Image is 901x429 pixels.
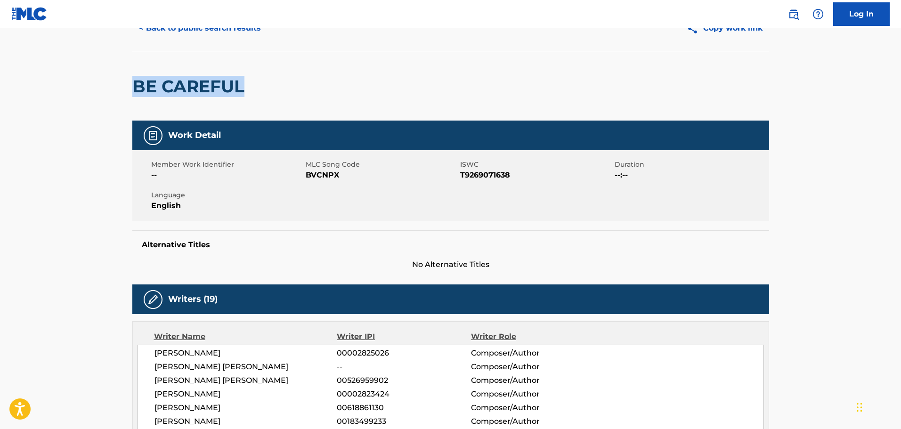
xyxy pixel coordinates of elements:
[132,76,249,97] h2: BE CAREFUL
[788,8,799,20] img: search
[809,5,828,24] div: Help
[784,5,803,24] a: Public Search
[337,348,471,359] span: 00002825026
[680,16,769,40] button: Copy work link
[833,2,890,26] a: Log In
[337,416,471,427] span: 00183499233
[151,160,303,170] span: Member Work Identifier
[151,190,303,200] span: Language
[154,361,337,372] span: [PERSON_NAME] [PERSON_NAME]
[812,8,824,20] img: help
[471,331,593,342] div: Writer Role
[471,416,593,427] span: Composer/Author
[306,160,458,170] span: MLC Song Code
[337,389,471,400] span: 00002823424
[147,294,159,305] img: Writers
[154,416,337,427] span: [PERSON_NAME]
[471,375,593,386] span: Composer/Author
[154,331,337,342] div: Writer Name
[615,170,767,181] span: --:--
[337,361,471,372] span: --
[154,348,337,359] span: [PERSON_NAME]
[154,375,337,386] span: [PERSON_NAME] [PERSON_NAME]
[147,130,159,141] img: Work Detail
[857,393,862,421] div: Drag
[132,16,268,40] button: < Back to public search results
[337,331,471,342] div: Writer IPI
[471,402,593,413] span: Composer/Author
[337,375,471,386] span: 00526959902
[687,23,703,34] img: Copy work link
[154,389,337,400] span: [PERSON_NAME]
[471,348,593,359] span: Composer/Author
[854,384,901,429] iframe: Chat Widget
[471,361,593,372] span: Composer/Author
[151,170,303,181] span: --
[337,402,471,413] span: 00618861130
[142,240,760,250] h5: Alternative Titles
[168,130,221,141] h5: Work Detail
[154,402,337,413] span: [PERSON_NAME]
[151,200,303,211] span: English
[615,160,767,170] span: Duration
[460,160,612,170] span: ISWC
[306,170,458,181] span: BVCNPX
[132,259,769,270] span: No Alternative Titles
[168,294,218,305] h5: Writers (19)
[460,170,612,181] span: T9269071638
[471,389,593,400] span: Composer/Author
[11,7,48,21] img: MLC Logo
